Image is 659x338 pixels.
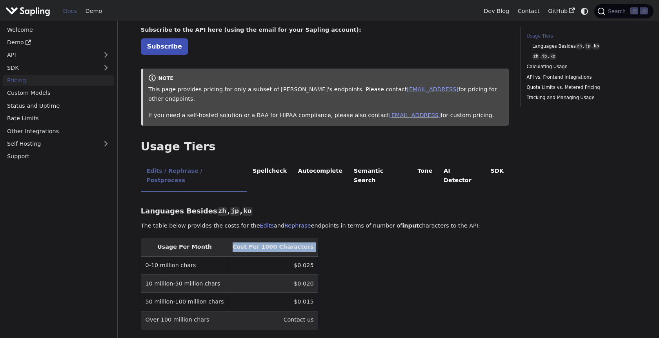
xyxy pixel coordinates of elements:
code: ko [242,207,252,216]
a: API [3,49,98,61]
img: Sapling.ai [5,5,50,17]
li: Spellcheck [247,161,293,192]
code: zh [532,53,539,60]
a: Rephrase [284,222,311,229]
td: 50 million-100 million chars [141,293,228,311]
code: zh [217,207,227,216]
kbd: K [640,7,648,14]
button: Expand sidebar category 'SDK' [98,62,114,73]
td: $0.025 [228,256,318,275]
a: Welcome [3,24,114,35]
td: $0.020 [228,275,318,293]
a: zh,jp,ko [532,53,630,60]
a: Other Integrations [3,125,114,137]
code: jp [230,207,240,216]
h2: Usage Tiers [141,140,510,154]
p: The table below provides the costs for the and endpoints in terms of number of characters to the ... [141,221,510,231]
code: zh [576,43,583,50]
a: SDK [3,62,98,73]
button: Switch between dark and light mode (currently system mode) [579,5,590,17]
code: ko [549,53,556,60]
a: Status and Uptime [3,100,114,111]
a: Usage Tiers [527,33,633,40]
a: Calculating Usage [527,63,633,70]
li: AI Detector [438,161,485,192]
a: Docs [59,5,81,17]
td: 0-10 million chars [141,256,228,275]
kbd: ⌘ [630,7,638,14]
span: Search [605,8,630,14]
a: Demo [81,5,106,17]
button: Expand sidebar category 'API' [98,49,114,61]
li: Edits / Rephrase / Postprocess [141,161,247,192]
strong: Subscribe to the API here (using the email for your Sapling account): [141,27,361,33]
a: [EMAIL_ADDRESS] [407,86,458,92]
p: This page provides pricing for only a subset of [PERSON_NAME]'s endpoints. Please contact for pri... [148,85,504,104]
a: Pricing [3,75,114,86]
a: Self-Hosting [3,138,114,150]
td: Contact us [228,311,318,329]
strong: input [402,222,419,229]
a: Dev Blog [479,5,513,17]
button: Search (Command+K) [594,4,653,18]
a: [EMAIL_ADDRESS] [389,112,441,118]
h3: Languages Besides , , [141,207,510,216]
a: Sapling.ai [5,5,53,17]
a: API vs. Frontend Integrations [527,74,633,81]
a: Tracking and Managing Usage [527,94,633,101]
li: Tone [412,161,438,192]
td: Over 100 million chars [141,311,228,329]
a: GitHub [544,5,579,17]
li: Autocomplete [292,161,348,192]
th: Cost Per 1000 Characters [228,238,318,257]
div: note [148,74,504,83]
a: Rate Limits [3,113,114,124]
li: SDK [485,161,509,192]
li: Semantic Search [348,161,412,192]
code: jp [584,43,592,50]
a: Quota Limits vs. Metered Pricing [527,84,633,91]
a: Languages Besideszh,jp,ko [532,43,630,50]
a: Demo [3,37,114,48]
a: Subscribe [141,38,188,54]
td: $0.015 [228,293,318,311]
a: Custom Models [3,87,114,99]
code: ko [593,43,600,50]
td: 10 million-50 million chars [141,275,228,293]
a: Support [3,151,114,162]
th: Usage Per Month [141,238,228,257]
a: Edits [260,222,274,229]
a: Contact [513,5,544,17]
code: jp [541,53,548,60]
p: If you need a self-hosted solution or a BAA for HIPAA compliance, please also contact for custom ... [148,111,504,120]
